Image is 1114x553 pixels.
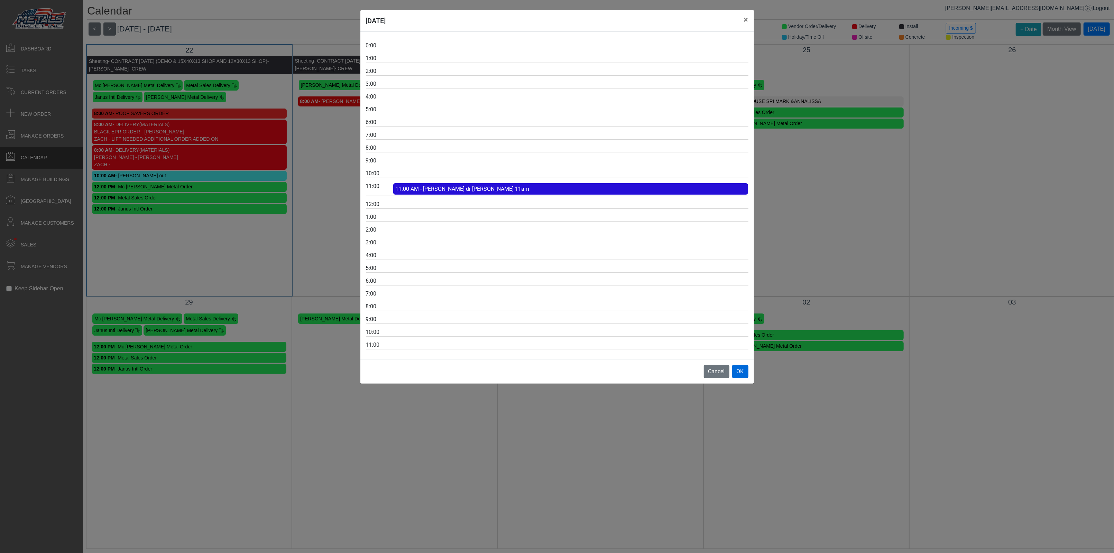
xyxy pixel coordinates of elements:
[366,238,394,247] div: 3:00
[366,200,394,208] div: 12:00
[366,182,394,190] div: 11:00
[366,328,394,336] div: 10:00
[366,93,394,101] div: 4:00
[738,10,754,29] button: Close
[395,186,529,192] span: 11:00 AM - [PERSON_NAME] dr [PERSON_NAME] 11am
[366,131,394,139] div: 7:00
[366,290,394,298] div: 7:00
[366,226,394,234] div: 2:00
[732,365,748,378] button: OK
[366,169,394,178] div: 10:00
[366,277,394,285] div: 6:00
[366,80,394,88] div: 3:00
[366,264,394,272] div: 5:00
[366,315,394,324] div: 9:00
[366,67,394,75] div: 2:00
[366,302,394,311] div: 8:00
[366,213,394,221] div: 1:00
[366,54,394,63] div: 1:00
[366,41,394,50] div: 0:00
[366,157,394,165] div: 9:00
[366,341,394,349] div: 11:00
[366,16,386,26] h5: [DATE]
[704,365,729,378] button: Cancel
[366,105,394,114] div: 5:00
[366,144,394,152] div: 8:00
[366,118,394,126] div: 6:00
[366,251,394,260] div: 4:00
